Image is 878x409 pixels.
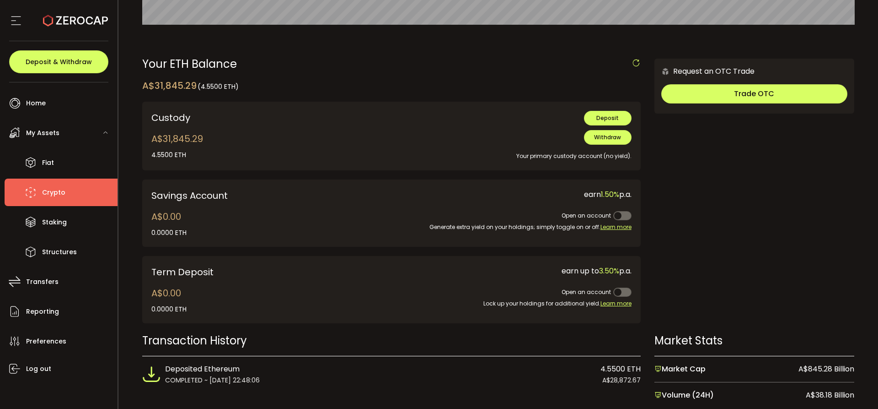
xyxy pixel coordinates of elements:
[600,223,632,231] span: Learn more
[26,59,92,65] span: Deposit & Withdraw
[42,186,65,199] span: Crypto
[151,210,187,238] div: A$0.00
[562,212,611,219] span: Open an account
[602,375,641,385] span: A$28,872.67
[599,266,619,276] span: 3.50%
[562,266,632,276] span: earn up to p.a.
[357,299,632,308] div: Lock up your holdings for additional yield.
[584,130,632,145] button: Withdraw
[600,363,641,375] span: 4.5500 ETH
[601,189,619,200] span: 1.50%
[151,132,203,160] div: A$31,845.29
[142,333,641,349] div: Transaction History
[151,305,187,314] div: 0.0000 ETH
[584,111,632,125] button: Deposit
[594,133,621,141] span: Withdraw
[165,375,260,385] span: COMPLETED ~ [DATE] 22:48:06
[9,50,108,73] button: Deposit & Withdraw
[661,67,669,76] img: 6nGpN7MZ9FLuBP83NiajKbTRY4UzlzQtBKtCrLLspmCkSvCZHBKvY3NxgQaT5JnOQREvtQ257bXeeSTueZfAPizblJ+Fe8JwA...
[151,228,187,238] div: 0.0000 ETH
[771,310,878,409] iframe: Chat Widget
[142,59,641,70] div: Your ETH Balance
[654,333,854,349] div: Market Stats
[654,65,755,77] div: Request an OTC Trade
[42,216,67,229] span: Staking
[165,363,240,375] span: Deposited Ethereum
[151,265,343,279] div: Term Deposit
[142,79,239,93] div: A$31,845.29
[26,362,51,376] span: Log out
[654,363,706,375] span: Market Cap
[734,88,774,99] span: Trade OTC
[26,305,59,318] span: Reporting
[151,189,385,202] div: Savings Account
[26,275,59,289] span: Transfers
[151,150,203,160] div: 4.5500 ETH
[198,82,239,91] span: (4.5500 ETH)
[661,84,847,104] button: Trade OTC
[596,114,619,122] span: Deposit
[26,97,46,110] span: Home
[398,223,632,232] div: Generate extra yield on your holdings; simply toggle on or off.
[42,156,54,169] span: Fiat
[357,145,632,161] div: Your primary custody account (no yield).
[26,126,59,140] span: My Assets
[42,245,77,259] span: Structures
[151,111,343,125] div: Custody
[654,389,714,401] span: Volume (24H)
[562,288,611,296] span: Open an account
[600,300,632,307] span: Learn more
[584,189,632,200] span: earn p.a.
[26,335,66,348] span: Preferences
[151,286,187,314] div: A$0.00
